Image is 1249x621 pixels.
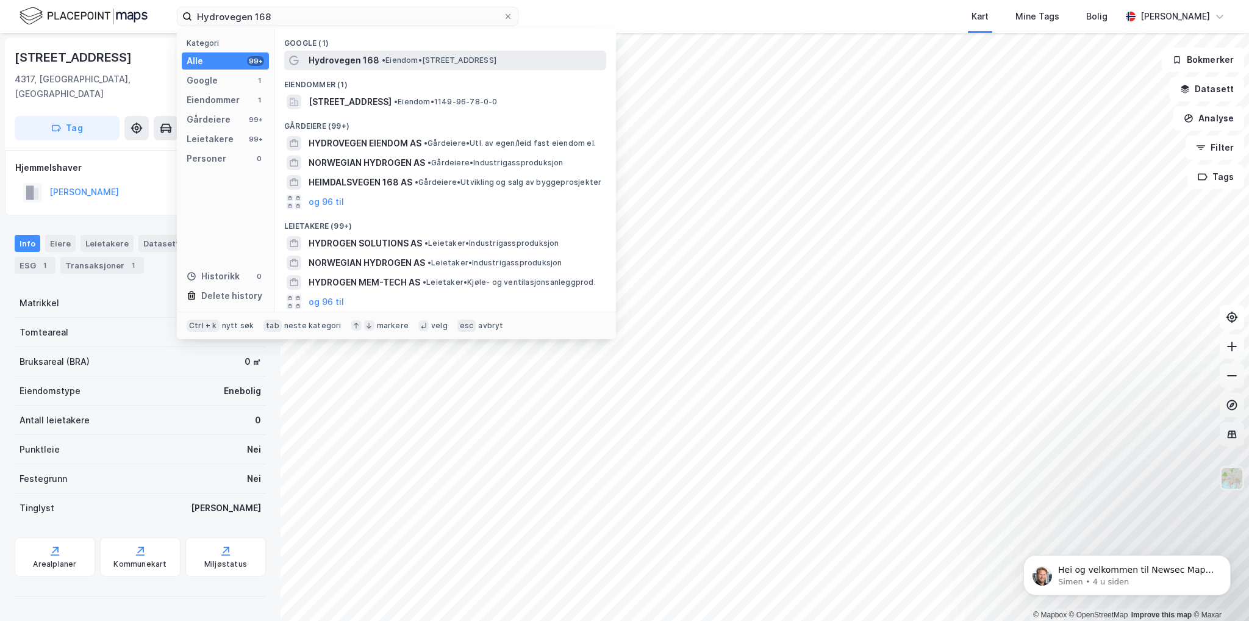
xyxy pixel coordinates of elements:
div: Delete history [201,289,262,303]
div: Matrikkel [20,296,59,310]
div: Kommunekart [113,559,166,569]
div: Bolig [1086,9,1108,24]
div: Leietakere (99+) [274,212,616,234]
button: Datasett [1170,77,1244,101]
span: • [415,178,418,187]
div: 0 [254,271,264,281]
div: Mine Tags [1015,9,1059,24]
div: Miljøstatus [204,559,247,569]
div: velg [431,321,448,331]
button: Tag [15,116,120,140]
div: 0 [254,154,264,163]
span: Eiendom • [STREET_ADDRESS] [382,56,496,65]
span: HYDROGEN MEM-TECH AS [309,275,420,290]
div: Nei [247,472,261,486]
div: 1 [38,259,51,271]
div: avbryt [478,321,503,331]
span: • [423,278,426,287]
div: Eiendommer (1) [274,70,616,92]
span: [STREET_ADDRESS] [309,95,392,109]
div: Personer [187,151,226,166]
div: ESG [15,257,55,274]
div: Tomteareal [20,325,68,340]
div: Google (1) [274,29,616,51]
span: Gårdeiere • Industrigassproduksjon [428,158,564,168]
span: NORWEGIAN HYDROGEN AS [309,156,425,170]
span: NORWEGIAN HYDROGEN AS [309,256,425,270]
span: • [428,258,431,267]
span: • [382,56,385,65]
div: Enebolig [224,384,261,398]
span: HYDROGEN SOLUTIONS AS [309,236,422,251]
span: HEIMDALSVEGEN 168 AS [309,175,412,190]
div: nytt søk [222,321,254,331]
div: Google [187,73,218,88]
button: Bokmerker [1162,48,1244,72]
iframe: Intercom notifications melding [1005,529,1249,615]
span: Leietaker • Industrigassproduksjon [428,258,562,268]
input: Søk på adresse, matrikkel, gårdeiere, leietakere eller personer [192,7,503,26]
div: Hjemmelshaver [15,160,265,175]
div: 1 [254,76,264,85]
span: HYDROVEGEN EIENDOM AS [309,136,421,151]
span: • [394,97,398,106]
span: Hydrovegen 168 [309,53,379,68]
div: Antall leietakere [20,413,90,428]
a: Improve this map [1131,611,1192,619]
div: Punktleie [20,442,60,457]
div: [PERSON_NAME] [1140,9,1210,24]
div: Transaksjoner [60,257,144,274]
div: Ctrl + k [187,320,220,332]
div: Bruksareal (BRA) [20,354,90,369]
button: Tags [1187,165,1244,189]
div: neste kategori [284,321,342,331]
button: Filter [1186,135,1244,160]
span: • [424,138,428,148]
div: [PERSON_NAME] [191,501,261,515]
a: OpenStreetMap [1069,611,1128,619]
div: Leietakere [187,132,234,146]
div: Festegrunn [20,472,67,486]
button: Analyse [1173,106,1244,131]
div: Kategori [187,38,269,48]
div: Eiendommer [187,93,240,107]
div: markere [377,321,409,331]
div: Nei [247,442,261,457]
div: Alle [187,54,203,68]
div: Datasett [138,235,184,252]
div: Eiere [45,235,76,252]
div: 1 [127,259,139,271]
div: 1 [254,95,264,105]
div: 99+ [247,115,264,124]
div: Info [15,235,40,252]
span: Eiendom • 1149-96-78-0-0 [394,97,498,107]
img: Z [1220,467,1244,490]
button: og 96 til [309,195,344,209]
span: Leietaker • Industrigassproduksjon [424,239,559,248]
div: 4317, [GEOGRAPHIC_DATA], [GEOGRAPHIC_DATA] [15,72,199,101]
img: logo.f888ab2527a4732fd821a326f86c7f29.svg [20,5,148,27]
a: Mapbox [1033,611,1067,619]
span: Leietaker • Kjøle- og ventilasjonsanleggprod. [423,278,596,287]
button: og 96 til [309,295,344,309]
span: Gårdeiere • Utvikling og salg av byggeprosjekter [415,178,601,187]
div: Tinglyst [20,501,54,515]
div: 0 ㎡ [245,354,261,369]
span: • [424,239,428,248]
div: 99+ [247,56,264,66]
div: Leietakere [81,235,134,252]
div: esc [457,320,476,332]
span: • [428,158,431,167]
span: Gårdeiere • Utl. av egen/leid fast eiendom el. [424,138,596,148]
div: Arealplaner [33,559,76,569]
div: tab [263,320,282,332]
div: Gårdeiere (99+) [274,112,616,134]
div: 0 [255,413,261,428]
div: Eiendomstype [20,384,81,398]
div: [STREET_ADDRESS] [15,48,134,67]
div: Kart [972,9,989,24]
